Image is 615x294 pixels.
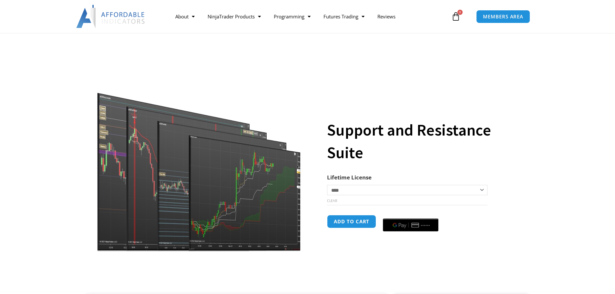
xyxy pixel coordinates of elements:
[76,5,146,28] img: LogoAI | Affordable Indicators – NinjaTrader
[327,237,516,242] iframe: PayPal Message 1
[327,174,372,181] label: Lifetime License
[201,9,267,24] a: NinjaTrader Products
[96,73,303,252] img: Support and Resistance Suite 1
[169,9,450,24] nav: Menu
[267,9,317,24] a: Programming
[327,198,337,203] a: Clear options
[483,14,523,19] span: MEMBERS AREA
[442,7,470,26] a: 0
[383,218,438,231] button: Buy with GPay
[317,9,371,24] a: Futures Trading
[382,214,440,215] iframe: Secure express checkout frame
[476,10,530,23] a: MEMBERS AREA
[327,215,376,228] button: Add to cart
[327,119,516,164] h1: Support and Resistance Suite
[421,223,431,228] text: ••••••
[371,9,402,24] a: Reviews
[169,9,201,24] a: About
[457,10,463,15] span: 0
